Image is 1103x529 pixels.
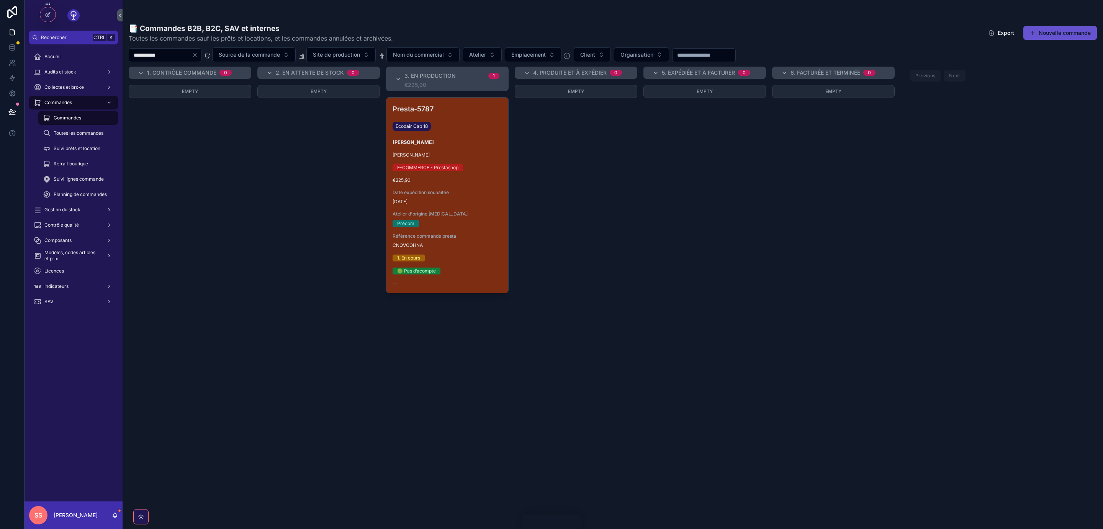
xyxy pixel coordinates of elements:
button: Select Button [306,47,376,62]
h4: Presta-5787 [393,104,502,114]
a: Indicateurs [29,279,118,293]
span: -- [393,281,397,287]
a: SAV [29,295,118,309]
span: Ecodair Cap 18 [396,123,428,129]
span: Accueil [44,54,61,60]
button: Nouvelle commande [1023,26,1097,40]
button: Select Button [463,47,502,62]
div: 🟢 Pas d’acompte [397,268,436,274]
span: Nom du commercial [393,51,444,59]
span: Empty [697,88,713,94]
span: Planning de commandes [54,191,107,198]
button: RechercherCtrlK [29,31,118,44]
p: [PERSON_NAME] [54,511,98,519]
a: Accueil [29,50,118,64]
span: Empty [568,88,584,94]
span: Commandes [44,100,72,106]
span: €225,90 [393,177,502,183]
span: Empty [825,88,841,94]
span: Composants [44,237,72,243]
button: Select Button [386,47,460,62]
button: Select Button [505,47,561,62]
span: Audits et stock [44,69,76,75]
span: Emplacement [511,51,546,59]
span: SAV [44,299,53,305]
a: Retrait boutique [38,157,118,171]
span: Commandes [54,115,81,121]
span: Licences [44,268,64,274]
span: 5. Expédiée et à facturer [662,69,735,77]
span: Retrait boutique [54,161,88,167]
span: Date expédition souhaitée [393,189,502,196]
span: Suivi prêts et location [54,145,100,152]
a: Audits et stock [29,65,118,79]
a: Contrôle qualité [29,218,118,232]
a: Planning de commandes [38,188,118,201]
div: 0 [614,70,617,76]
button: Clear [192,52,201,58]
a: Commandes [29,96,118,109]
a: Modèles, codes articles et prix [29,249,118,263]
span: SS [34,511,42,520]
span: 4. Produite et à expédier [533,69,607,77]
span: Empty [182,88,198,94]
span: [DATE] [393,199,502,205]
span: 2. En attente de stock [276,69,344,77]
a: Gestion du stock [29,203,118,217]
span: Suivi lignes commande [54,176,104,182]
div: €225,90 [404,82,499,88]
a: Collectes et broke [29,80,118,94]
span: K [108,34,114,41]
div: 0 [868,70,871,76]
span: [PERSON_NAME] [393,152,430,158]
span: Client [580,51,595,59]
div: 1. En cours [397,255,420,261]
span: Atelier d'origine [MEDICAL_DATA] [393,211,502,217]
a: Licences [29,264,118,278]
span: Toutes les commandes sauf les prêts et locations, et les commandes annulées et archivées. [129,34,393,43]
span: Modèles, codes articles et prix [44,250,100,262]
span: Empty [311,88,327,94]
span: Collectes et broke [44,84,84,90]
h3: [PERSON_NAME] [393,139,502,146]
span: Contrôle qualité [44,222,79,228]
div: E-COMMERCE - Prestashop [397,164,458,171]
span: Source de la commande [219,51,280,59]
span: Référence commande presta [393,233,502,239]
div: 1 [493,73,495,79]
span: 3. En production [404,72,456,80]
span: Rechercher [41,34,90,41]
span: Atelier [469,51,486,59]
a: Toutes les commandes [38,126,118,140]
div: 0 [352,70,355,76]
span: 6. Facturée et terminée [790,69,860,77]
div: 0 [743,70,746,76]
span: Toutes les commandes [54,130,103,136]
a: Presta-5787Ecodair Cap 18[PERSON_NAME][PERSON_NAME]E-COMMERCE - Prestashop€225,90Date expédition ... [386,97,509,293]
a: Commandes [38,111,118,125]
span: Organisation [620,51,653,59]
a: Composants [29,233,118,247]
span: CNQVCOHNA [393,242,502,248]
a: Suivi prêts et location [38,142,118,155]
span: Indicateurs [44,283,69,289]
div: scrollable content [25,44,123,318]
span: Gestion du stock [44,207,80,213]
span: Ctrl [93,34,106,41]
button: Select Button [574,47,611,62]
span: Site de production [313,51,360,59]
button: Select Button [212,47,296,62]
button: Export [982,26,1020,40]
span: 1. Contrôle Commande [147,69,216,77]
button: Select Button [614,47,669,62]
div: Précom [397,220,414,227]
h1: 📑 Commandes B2B, B2C, SAV et internes [129,23,393,34]
a: Suivi lignes commande [38,172,118,186]
img: App logo [67,9,80,21]
div: 0 [224,70,227,76]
